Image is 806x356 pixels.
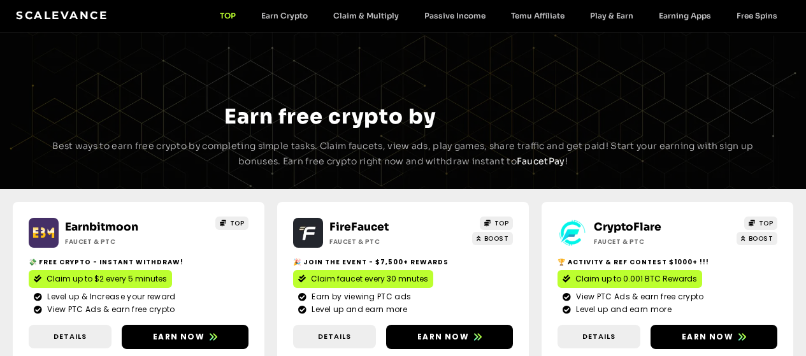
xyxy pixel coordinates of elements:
[308,304,407,315] span: Level up and earn more
[329,220,389,234] a: FireFaucet
[386,325,513,349] a: Earn now
[215,217,248,230] a: TOP
[65,237,180,246] h2: Faucet & PTC
[737,232,777,245] a: BOOST
[44,291,175,303] span: Level up & Increase your reward
[65,220,138,234] a: Earnbitmoon
[759,218,774,228] span: TOP
[558,257,777,267] h2: 🏆 Activity & ref contest $1000+ !!!
[293,270,433,288] a: Claim faucet every 30 mnutes
[320,11,412,20] a: Claim & Multiply
[318,331,351,342] span: Details
[575,273,697,285] span: Claim up to 0.001 BTC Rewards
[558,270,702,288] a: Claim up to 0.001 BTC Rewards
[577,11,646,20] a: Play & Earn
[29,325,112,348] a: Details
[207,11,790,20] nav: Menu
[40,139,766,169] p: Best ways to earn free crypto by completing simple tasks. Claim faucets, view ads, play games, sh...
[29,257,248,267] h2: 💸 Free crypto - Instant withdraw!
[582,331,615,342] span: Details
[329,237,444,246] h2: Faucet & PTC
[308,291,411,303] span: Earn by viewing PTC ads
[293,325,376,348] a: Details
[47,273,167,285] span: Claim up to $2 every 5 minutes
[594,237,709,246] h2: Faucet & PTC
[311,273,428,285] span: Claim faucet every 30 mnutes
[682,331,733,343] span: Earn now
[498,11,577,20] a: Temu Affiliate
[54,331,87,342] span: Details
[122,325,248,349] a: Earn now
[573,291,703,303] span: View PTC Ads & earn free crypto
[230,218,245,228] span: TOP
[472,232,513,245] a: BOOST
[558,325,640,348] a: Details
[484,234,509,243] span: BOOST
[44,304,175,315] span: View PTC Ads & earn free crypto
[417,331,469,343] span: Earn now
[248,11,320,20] a: Earn Crypto
[749,234,774,243] span: BOOST
[651,325,777,349] a: Earn now
[29,270,172,288] a: Claim up to $2 every 5 minutes
[646,11,724,20] a: Earning Apps
[573,304,672,315] span: Level up and earn more
[724,11,790,20] a: Free Spins
[494,218,509,228] span: TOP
[153,331,205,343] span: Earn now
[744,217,777,230] a: TOP
[594,220,661,234] a: CryptoFlare
[16,9,108,22] a: Scalevance
[412,11,498,20] a: Passive Income
[517,155,565,167] a: FaucetPay
[224,104,436,129] span: Earn free crypto by
[293,257,513,267] h2: 🎉 Join the event - $7,500+ Rewards
[207,11,248,20] a: TOP
[480,217,513,230] a: TOP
